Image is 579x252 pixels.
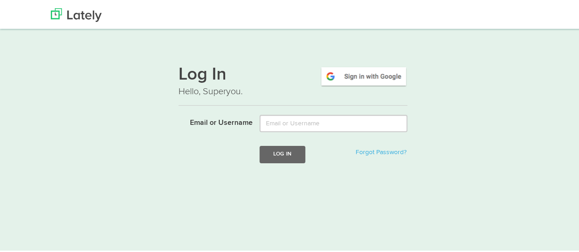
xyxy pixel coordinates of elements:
input: Email or Username [260,113,407,131]
img: Lately [51,7,102,21]
h1: Log In [179,64,407,84]
label: Email or Username [172,113,253,127]
p: Hello, Superyou. [179,84,407,97]
img: google-signin.png [320,64,407,86]
button: Log In [260,145,305,161]
a: Forgot Password? [356,148,406,154]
